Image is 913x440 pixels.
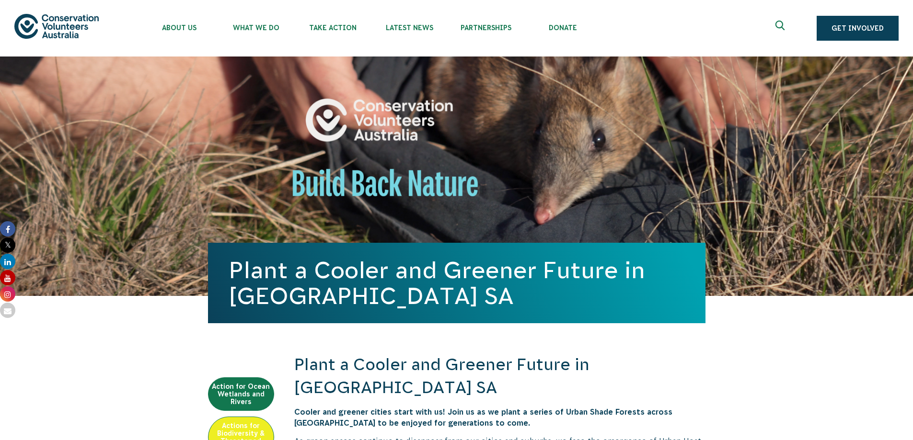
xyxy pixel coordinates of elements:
[218,24,294,32] span: What We Do
[229,257,684,309] h1: Plant a Cooler and Greener Future in [GEOGRAPHIC_DATA] SA
[524,24,601,32] span: Donate
[208,377,274,411] a: Action for Ocean Wetlands and Rivers
[448,24,524,32] span: Partnerships
[775,21,787,36] span: Expand search box
[817,16,899,41] a: Get Involved
[294,24,371,32] span: Take Action
[294,353,705,399] h2: Plant a Cooler and Greener Future in [GEOGRAPHIC_DATA] SA
[294,407,672,427] span: Cooler and greener cities start with us! Join us as we plant a series of Urban Shade Forests acro...
[371,24,448,32] span: Latest News
[141,24,218,32] span: About Us
[14,14,99,38] img: logo.svg
[770,17,793,40] button: Expand search box Close search box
